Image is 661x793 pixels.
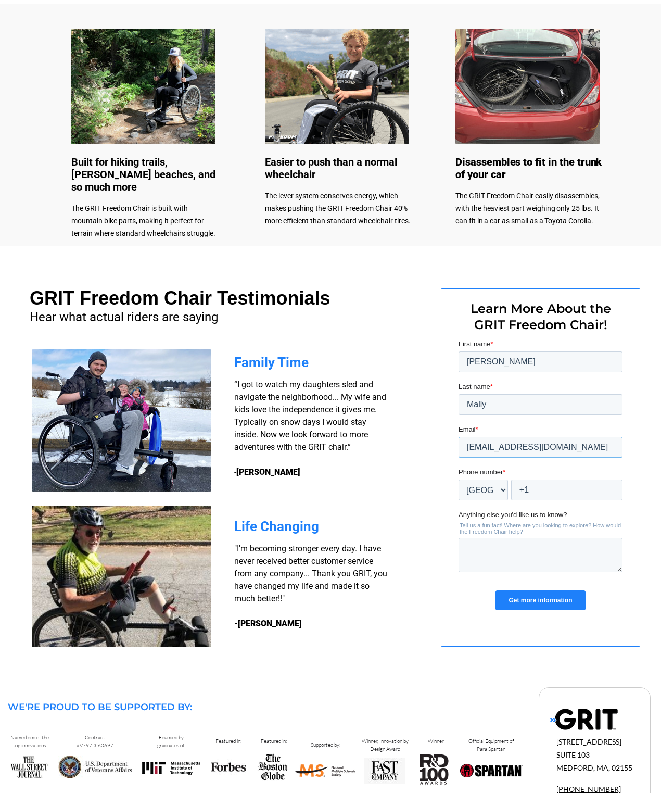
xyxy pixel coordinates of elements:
[471,301,611,332] span: Learn More About the GRIT Freedom Chair!
[157,734,185,749] span: Founded by graduates of:
[468,738,514,752] span: Official Equipment of Para Spartan
[10,734,49,749] span: Named one of the top innovations
[234,619,302,628] strong: -[PERSON_NAME]
[215,738,241,745] span: Featured in:
[236,467,300,477] strong: [PERSON_NAME]
[234,380,386,477] span: “I got to watch my daughters sled and navigate the neighborhood... My wife and kids love the inde...
[265,156,397,181] span: Easier to push than a normal wheelchair
[265,192,411,225] span: The lever system conserves energy, which makes pushing the GRIT Freedom Chair 40% more efficient ...
[362,738,409,752] span: Winner, Innovation by Design Award
[30,287,330,309] span: GRIT Freedom Chair Testimonials
[8,701,192,713] span: WE'RE PROUD TO BE SUPPORTED BY:
[556,737,621,746] span: [STREET_ADDRESS]
[234,519,319,534] span: Life Changing
[455,156,602,181] span: Disassembles to fit in the trunk of your car
[311,741,340,748] span: Supported by:
[459,339,622,638] iframe: Form 0
[455,192,600,225] span: The GRIT Freedom Chair easily disassembles, with the heaviest part weighing only 25 lbs. It can f...
[261,738,287,745] span: Featured in:
[234,544,387,603] span: "I'm becoming stronger every day. I have never received better customer service from any company....
[71,204,215,237] span: The GRIT Freedom Chair is built with mountain bike parts, making it perfect for terrain where sta...
[556,750,590,759] span: SUITE 103
[556,763,632,772] span: MEDFORD, MA, 02155
[30,310,218,324] span: Hear what actual riders are saying
[71,156,215,193] span: Built for hiking trails, [PERSON_NAME] beaches, and so much more
[77,734,113,749] span: Contract #V797D-60697
[428,738,444,745] span: Winner
[234,355,309,370] span: Family Time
